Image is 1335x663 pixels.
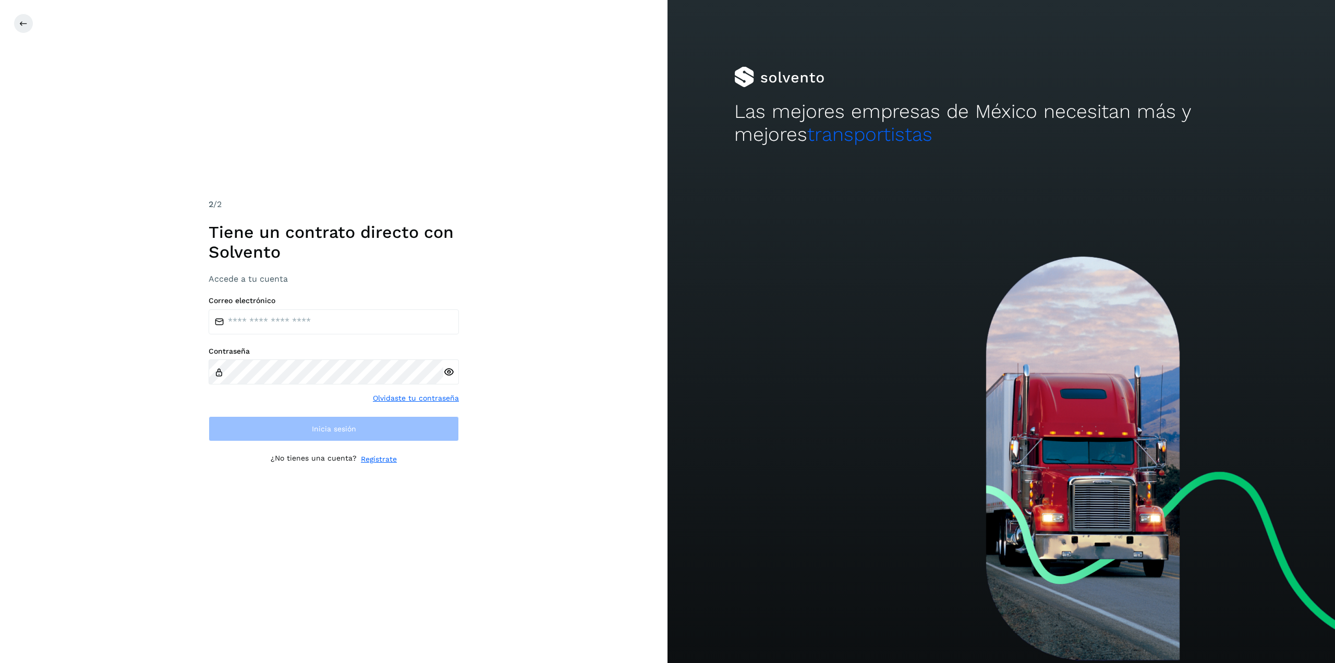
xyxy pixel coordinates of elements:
[734,100,1268,147] h2: Las mejores empresas de México necesitan más y mejores
[209,347,459,356] label: Contraseña
[807,123,932,146] span: transportistas
[373,393,459,404] a: Olvidaste tu contraseña
[209,198,459,211] div: /2
[209,416,459,441] button: Inicia sesión
[361,454,397,465] a: Regístrate
[209,274,459,284] h3: Accede a tu cuenta
[209,199,213,209] span: 2
[271,454,357,465] p: ¿No tienes una cuenta?
[209,222,459,262] h1: Tiene un contrato directo con Solvento
[312,425,356,432] span: Inicia sesión
[209,296,459,305] label: Correo electrónico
